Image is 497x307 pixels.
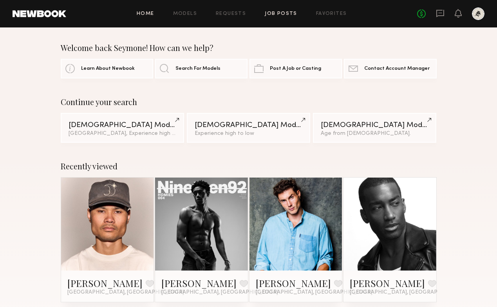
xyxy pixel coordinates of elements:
span: [GEOGRAPHIC_DATA], [GEOGRAPHIC_DATA] [350,289,466,296]
a: [DEMOGRAPHIC_DATA] Models[GEOGRAPHIC_DATA], Experience high to low [61,113,184,143]
a: [DEMOGRAPHIC_DATA] ModelsExperience high to low [187,113,311,143]
a: Learn About Newbook [61,59,153,78]
div: [DEMOGRAPHIC_DATA] Models [69,122,177,129]
div: Continue your search [61,97,437,107]
div: Recently viewed [61,162,437,171]
span: [GEOGRAPHIC_DATA], [GEOGRAPHIC_DATA] [67,289,184,296]
span: Learn About Newbook [81,66,135,71]
div: [GEOGRAPHIC_DATA], Experience high to low [69,131,177,136]
a: Models [173,11,197,16]
a: Post A Job or Casting [249,59,342,78]
a: Search For Models [155,59,248,78]
a: [PERSON_NAME] [350,277,425,289]
div: [DEMOGRAPHIC_DATA] Models [321,122,429,129]
span: Contact Account Manager [364,66,430,71]
div: Age from [DEMOGRAPHIC_DATA]. [321,131,429,136]
div: Experience high to low [195,131,303,136]
a: [PERSON_NAME] [161,277,237,289]
a: Requests [216,11,246,16]
a: Contact Account Manager [344,59,436,78]
div: [DEMOGRAPHIC_DATA] Models [195,122,303,129]
span: Search For Models [175,66,220,71]
a: [PERSON_NAME] [67,277,143,289]
a: Favorites [316,11,347,16]
a: [PERSON_NAME] [256,277,331,289]
a: Home [137,11,154,16]
a: Job Posts [265,11,297,16]
span: Post A Job or Casting [270,66,321,71]
a: [DEMOGRAPHIC_DATA] ModelsAge from [DEMOGRAPHIC_DATA]. [313,113,437,143]
span: [GEOGRAPHIC_DATA], [GEOGRAPHIC_DATA] [256,289,372,296]
span: [GEOGRAPHIC_DATA], [GEOGRAPHIC_DATA] [161,289,278,296]
div: Welcome back Seymone! How can we help? [61,43,437,53]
